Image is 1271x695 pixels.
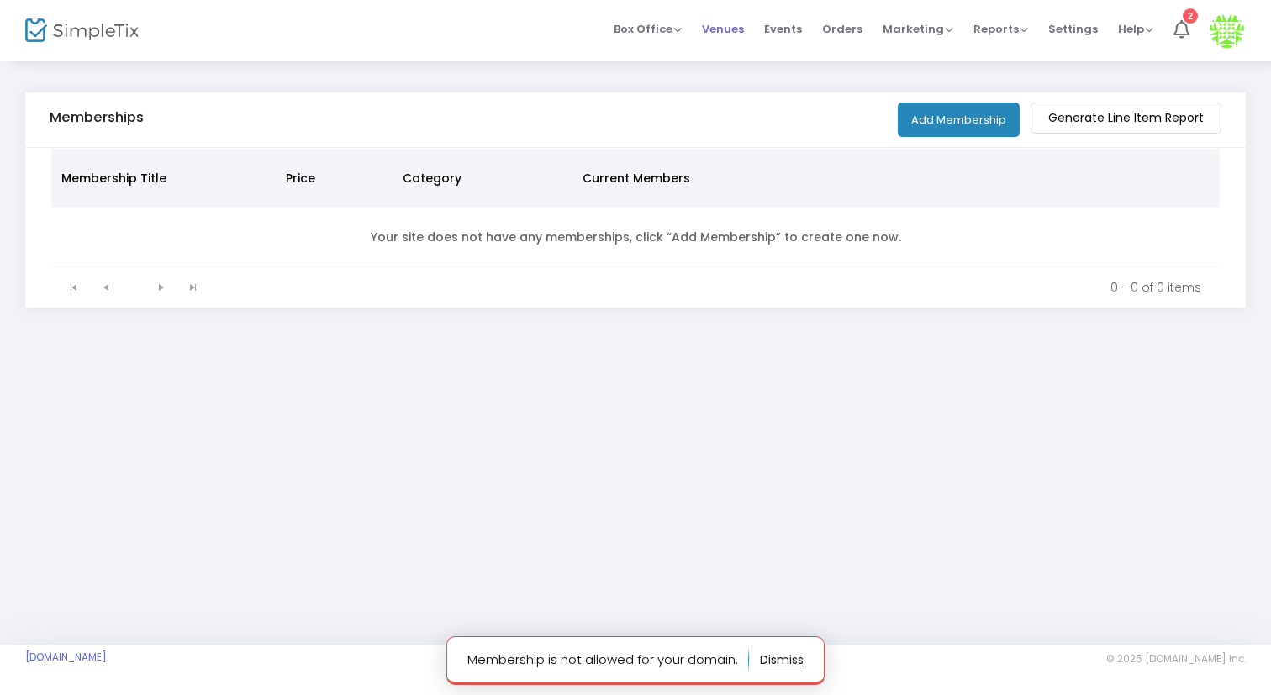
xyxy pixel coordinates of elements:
td: Your site does not have any memberships, click “Add Membership” to create one now. [51,208,1220,267]
span: Box Office [614,21,682,37]
div: 2 [1183,8,1198,24]
button: Add Membership [898,103,1020,137]
span: Events [764,8,802,50]
th: Current Members [572,149,707,208]
span: Settings [1048,8,1098,50]
span: © 2025 [DOMAIN_NAME] Inc. [1106,652,1246,666]
p: Membership is not allowed for your domain. [467,646,749,673]
m-button: Generate Line Item Report [1031,103,1221,134]
div: Data table [51,149,1220,267]
span: Help [1118,21,1153,37]
span: Reports [973,21,1028,37]
th: Membership Title [51,149,276,208]
kendo-pager-info: 0 - 0 of 0 items [221,279,1201,296]
th: Price [276,149,393,208]
span: Venues [702,8,744,50]
span: Marketing [883,21,953,37]
th: Category [393,149,572,208]
button: dismiss [760,646,804,673]
a: [DOMAIN_NAME] [25,650,107,664]
h5: Memberships [50,109,144,126]
span: Orders [822,8,862,50]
